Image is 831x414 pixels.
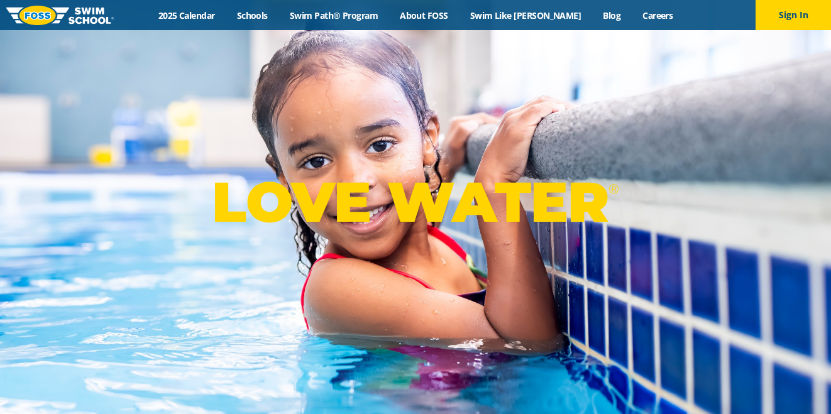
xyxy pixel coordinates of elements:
a: Careers [632,9,684,21]
a: Swim Like [PERSON_NAME] [459,9,592,21]
a: 2025 Calendar [147,9,226,21]
img: FOSS Swim School Logo [6,6,114,25]
a: Blog [592,9,632,21]
p: LOVE WATER [212,168,619,236]
a: Schools [226,9,278,21]
a: Swim Path® Program [278,9,388,21]
sup: ® [608,181,619,197]
a: About FOSS [389,9,460,21]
